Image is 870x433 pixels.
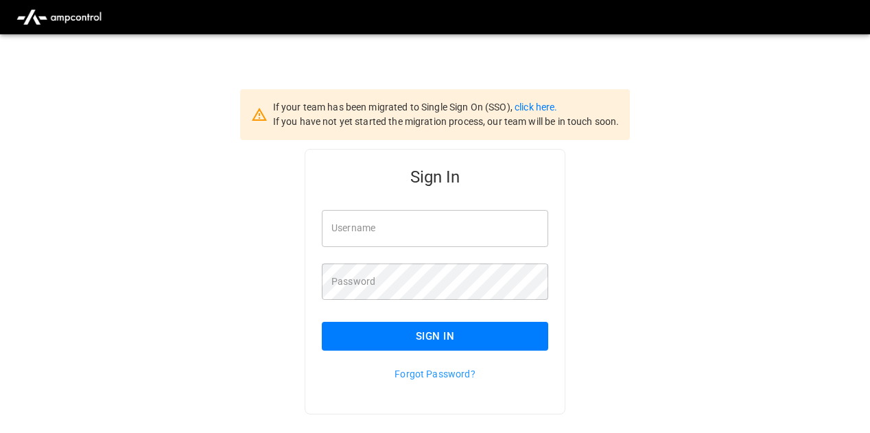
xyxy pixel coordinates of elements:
[322,322,548,351] button: Sign In
[273,116,620,127] span: If you have not yet started the migration process, our team will be in touch soon.
[273,102,515,113] span: If your team has been migrated to Single Sign On (SSO),
[11,4,107,30] img: ampcontrol.io logo
[322,166,548,188] h5: Sign In
[515,102,557,113] a: click here.
[322,367,548,381] p: Forgot Password?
